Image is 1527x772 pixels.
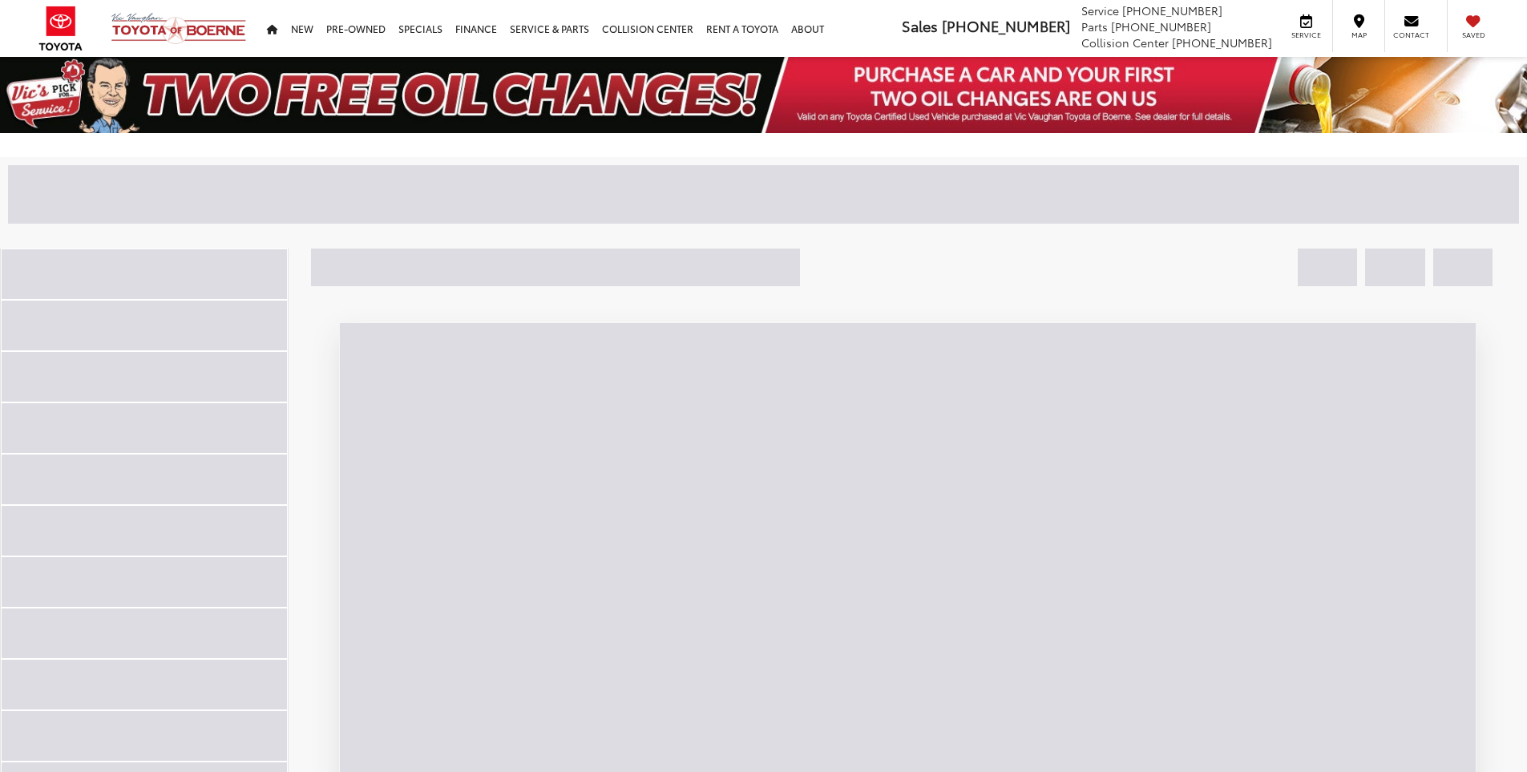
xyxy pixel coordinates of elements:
span: Map [1341,30,1376,40]
span: [PHONE_NUMBER] [1172,34,1272,51]
span: Service [1288,30,1324,40]
span: Contact [1393,30,1429,40]
img: Vic Vaughan Toyota of Boerne [111,12,247,45]
span: Saved [1456,30,1491,40]
span: [PHONE_NUMBER] [1122,2,1222,18]
span: Service [1081,2,1119,18]
span: [PHONE_NUMBER] [942,15,1070,36]
span: Sales [902,15,938,36]
span: Collision Center [1081,34,1169,51]
span: [PHONE_NUMBER] [1111,18,1211,34]
span: Parts [1081,18,1108,34]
